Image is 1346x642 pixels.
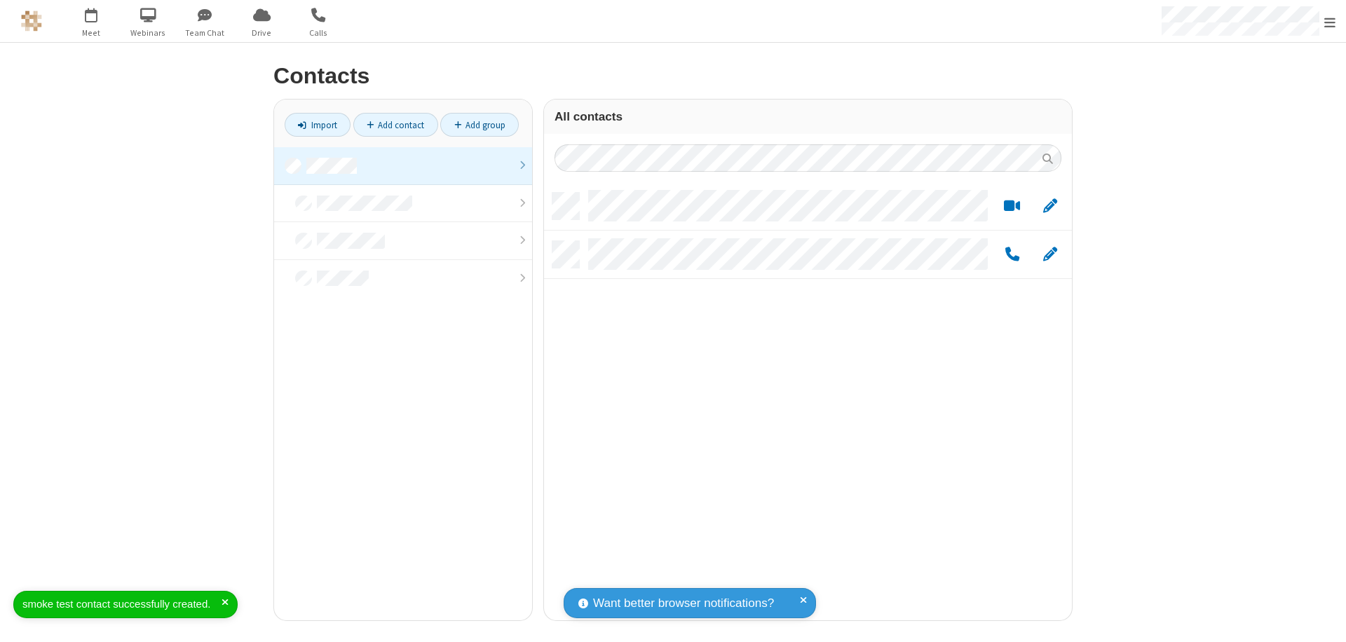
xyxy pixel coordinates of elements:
button: Start a video meeting [998,198,1026,215]
a: Add group [440,113,519,137]
a: Add contact [353,113,438,137]
button: Edit [1036,198,1063,215]
h3: All contacts [555,110,1061,123]
span: Drive [236,27,288,39]
button: Call by phone [998,246,1026,264]
span: Webinars [122,27,175,39]
div: grid [544,182,1072,620]
span: Calls [292,27,345,39]
h2: Contacts [273,64,1073,88]
span: Want better browser notifications? [593,594,774,613]
a: Import [285,113,351,137]
button: Edit [1036,246,1063,264]
span: Meet [65,27,118,39]
div: smoke test contact successfully created. [22,596,222,613]
img: QA Selenium DO NOT DELETE OR CHANGE [21,11,42,32]
span: Team Chat [179,27,231,39]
